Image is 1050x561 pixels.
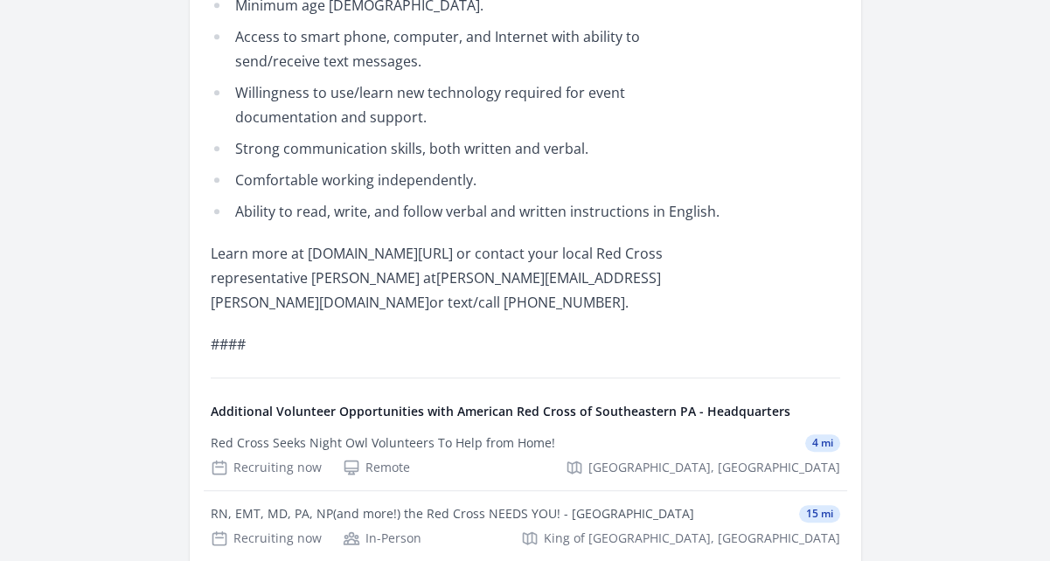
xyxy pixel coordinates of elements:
[211,80,722,129] li: Willingness to use/learn new technology required for event documentation and support.
[544,530,840,547] span: King of [GEOGRAPHIC_DATA], [GEOGRAPHIC_DATA]
[211,168,722,192] li: Comfortable working independently.
[799,505,840,523] span: 15 mi
[211,24,722,73] li: Access to smart phone, computer, and Internet with ability to send/receive text messages.
[211,241,722,315] p: Learn more at [DOMAIN_NAME][URL] or contact your local Red Cross representative [PERSON_NAME] at ...
[204,491,847,561] a: RN, EMT, MD, PA, NP(and more!) the Red Cross NEEDS YOU! - [GEOGRAPHIC_DATA] 15 mi Recruiting now ...
[211,332,722,357] p: ####
[211,530,322,547] div: Recruiting now
[211,403,840,420] h4: Additional Volunteer Opportunities with American Red Cross of Southeastern PA - Headquarters
[211,199,722,224] li: Ability to read, write, and follow verbal and written instructions in English.
[211,136,722,161] li: Strong communication skills, both written and verbal.
[343,459,410,476] div: Remote
[211,505,694,523] div: RN, EMT, MD, PA, NP(and more!) the Red Cross NEEDS YOU! - [GEOGRAPHIC_DATA]
[588,459,840,476] span: [GEOGRAPHIC_DATA], [GEOGRAPHIC_DATA]
[343,530,421,547] div: In-Person
[805,434,840,452] span: 4 mi
[204,420,847,490] a: Red Cross Seeks Night Owl Volunteers To Help from Home! 4 mi Recruiting now Remote [GEOGRAPHIC_DA...
[211,459,322,476] div: Recruiting now
[211,434,555,452] div: Red Cross Seeks Night Owl Volunteers To Help from Home!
